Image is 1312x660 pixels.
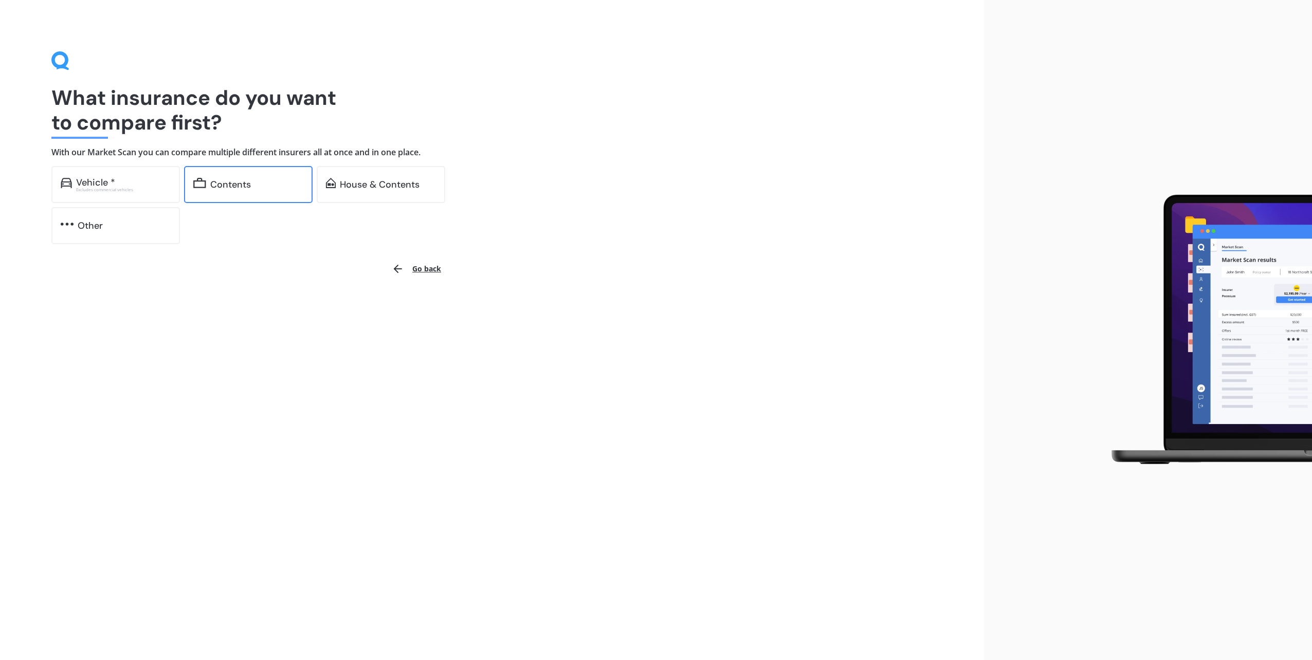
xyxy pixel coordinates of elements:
div: Vehicle * [76,177,115,188]
img: laptop.webp [1097,189,1312,471]
div: Excludes commercial vehicles [76,188,171,192]
h1: What insurance do you want to compare first? [51,85,933,135]
img: home-and-contents.b802091223b8502ef2dd.svg [326,178,336,188]
div: Contents [210,179,251,190]
button: Go back [386,256,447,281]
h4: With our Market Scan you can compare multiple different insurers all at once and in one place. [51,147,933,158]
img: other.81dba5aafe580aa69f38.svg [61,219,74,229]
div: House & Contents [340,179,420,190]
img: content.01f40a52572271636b6f.svg [193,178,206,188]
div: Other [78,221,103,231]
img: car.f15378c7a67c060ca3f3.svg [61,178,72,188]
